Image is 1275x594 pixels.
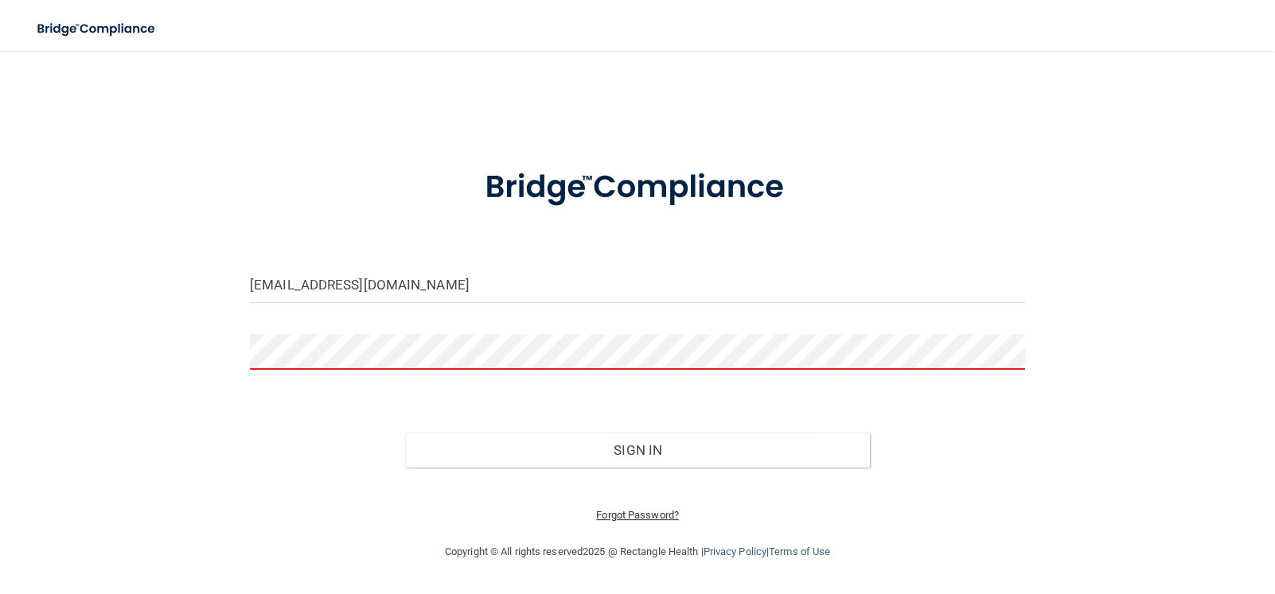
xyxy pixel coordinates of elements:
img: bridge_compliance_login_screen.278c3ca4.svg [24,13,170,45]
a: Terms of Use [769,545,830,557]
iframe: Drift Widget Chat Controller [1195,484,1256,545]
a: Forgot Password? [596,509,679,521]
a: Privacy Policy [703,545,766,557]
img: bridge_compliance_login_screen.278c3ca4.svg [452,146,823,229]
button: Sign In [405,433,870,468]
div: Copyright © All rights reserved 2025 @ Rectangle Health | | [347,526,928,577]
input: Email [250,267,1025,303]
